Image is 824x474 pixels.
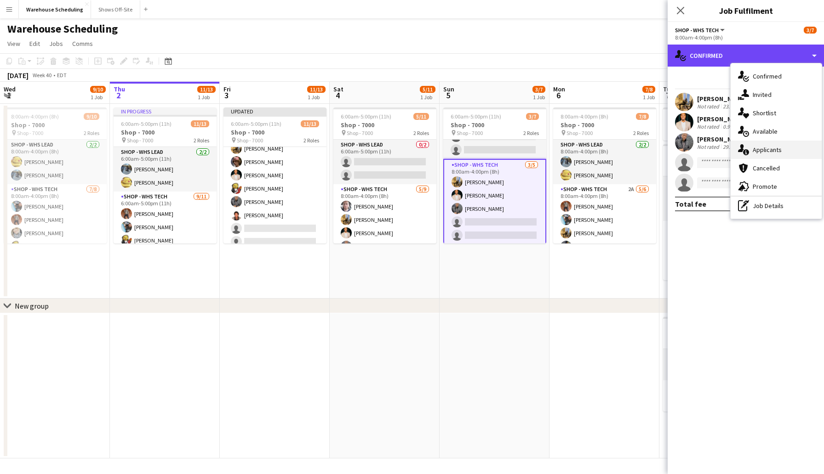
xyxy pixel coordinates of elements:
[84,113,99,120] span: 9/10
[114,128,217,136] h3: Shop - 7000
[72,39,93,48] span: Comms
[636,113,649,120] span: 7/8
[721,123,740,130] div: 0.99mi
[90,86,106,93] span: 9/10
[26,38,44,50] a: Edit
[237,137,263,144] span: Shop - 7000
[4,140,107,184] app-card-role: Shop - WHS Lead2/28:00am-4:00pm (8h)[PERSON_NAME][PERSON_NAME]
[753,72,782,80] span: Confirmed
[91,0,140,18] button: Shows Off-Site
[91,94,105,101] div: 1 Job
[112,90,125,101] span: 2
[4,85,16,93] span: Wed
[223,128,326,136] h3: Shop - 7000
[663,121,766,129] h3: New job
[121,120,172,127] span: 6:00am-5:00pm (11h)
[675,27,719,34] span: Shop - WHS Tech
[30,72,53,79] span: Week 40
[663,380,766,412] app-card-role: Shop - WHS Tech0/18:00am-4:00pm (8h)
[127,137,153,144] span: Shop - 7000
[11,113,59,120] span: 8:00am-4:00pm (8h)
[420,94,435,101] div: 1 Job
[194,137,209,144] span: 2 Roles
[633,130,649,136] span: 2 Roles
[753,127,778,135] span: Available
[804,27,817,34] span: 3/7
[753,109,776,117] span: Shortlist
[753,182,777,191] span: Promote
[662,90,674,101] span: 7
[7,71,29,80] div: [DATE]
[222,90,231,101] span: 3
[553,107,656,243] app-job-card: 8:00am-4:00pm (8h)7/8Shop - 7000 Shop - 70002 RolesShop - WHS Lead2/28:00am-4:00pm (8h)[PERSON_NA...
[114,192,217,356] app-card-role: Shop - WHS Tech9/116:00am-5:00pm (11h)[PERSON_NAME][PERSON_NAME][PERSON_NAME]
[420,86,435,93] span: 5/11
[4,38,24,50] a: View
[663,158,766,166] h3: Shop - 7000
[114,107,217,243] app-job-card: In progress6:00am-5:00pm (11h)11/13Shop - 7000 Shop - 70002 RolesShop - WHS Lead2/26:00am-5:00pm ...
[57,72,67,79] div: EDT
[69,38,97,50] a: Comms
[523,130,539,136] span: 2 Roles
[114,107,217,115] div: In progress
[553,140,656,184] app-card-role: Shop - WHS Lead2/28:00am-4:00pm (8h)[PERSON_NAME][PERSON_NAME]
[721,103,743,110] div: 23.93mi
[721,143,743,150] div: 29.56mi
[697,95,746,103] div: [PERSON_NAME]
[19,0,91,18] button: Warehouse Scheduling
[333,107,436,243] app-job-card: 6:00am-5:00pm (11h)5/11Shop - 7000 Shop - 70002 RolesShop - WHS Lead0/26:00am-5:00pm (11h) Shop -...
[753,90,772,99] span: Invited
[663,349,766,380] app-card-role: Shop - WHS Lead0/18:00am-4:00pm (8h)
[231,120,281,127] span: 6:00am-5:00pm (11h)
[15,301,49,310] div: New group
[731,197,822,215] div: Job Details
[223,107,326,115] div: Updated
[443,159,546,245] app-card-role: Shop - WHS Tech3/58:00am-4:00pm (8h)[PERSON_NAME][PERSON_NAME][PERSON_NAME]
[223,85,231,93] span: Fri
[663,144,766,280] app-job-card: 8:00am-4:00pm (8h)8/9Shop - 7000 Shop - 70002 RolesShop - WHS Lead2/28:00am-4:00pm (8h)[PERSON_NA...
[333,184,436,322] app-card-role: Shop - WHS Tech5/98:00am-4:00pm (8h)[PERSON_NAME][PERSON_NAME][PERSON_NAME][PERSON_NAME]
[552,90,565,101] span: 6
[643,94,655,101] div: 1 Job
[553,85,565,93] span: Mon
[413,130,429,136] span: 2 Roles
[197,86,216,93] span: 11/13
[46,38,67,50] a: Jobs
[333,85,343,93] span: Sat
[668,45,824,67] div: Confirmed
[526,113,539,120] span: 3/7
[443,107,546,243] div: 6:00am-5:00pm (11h)3/7Shop - 7000 Shop - 70002 RolesShop - WHS Lead0/26:00am-5:00pm (11h) Shop - ...
[675,27,726,34] button: Shop - WHS Tech
[553,121,656,129] h3: Shop - 7000
[697,135,746,143] div: [PERSON_NAME]
[4,107,107,243] div: 8:00am-4:00pm (8h)9/10Shop - 7000 Shop - 70002 RolesShop - WHS Lead2/28:00am-4:00pm (8h)[PERSON_N...
[84,130,99,136] span: 2 Roles
[29,39,40,48] span: Edit
[198,94,215,101] div: 1 Job
[553,184,656,282] app-card-role: Shop - WHS Tech2A5/68:00am-4:00pm (8h)[PERSON_NAME][PERSON_NAME][PERSON_NAME][PERSON_NAME]
[17,130,43,136] span: Shop - 7000
[4,184,107,309] app-card-role: Shop - WHS Tech7/88:00am-4:00pm (8h)[PERSON_NAME][PERSON_NAME][PERSON_NAME][PERSON_NAME]
[663,85,674,93] span: Tue
[566,130,593,136] span: Shop - 7000
[7,39,20,48] span: View
[308,94,325,101] div: 1 Job
[663,317,766,412] app-job-card: 8:00am-4:00pm (8h)0/2New job2 RolesShop - WHS Lead0/18:00am-4:00pm (8h) Shop - WHS Tech0/18:00am-...
[753,164,780,172] span: Cancelled
[753,146,782,154] span: Applicants
[663,107,766,141] app-job-card: New job
[443,121,546,129] h3: Shop - 7000
[223,107,326,243] app-job-card: Updated6:00am-5:00pm (11h)11/13Shop - 7000 Shop - 70002 Roles[PERSON_NAME][PERSON_NAME][PERSON_NA...
[663,221,766,332] app-card-role: Shop - WHS Tech3A6/78:00am-4:00pm (8h)[PERSON_NAME][PERSON_NAME][PERSON_NAME][PERSON_NAME]
[114,147,217,192] app-card-role: Shop - WHS Lead2/26:00am-5:00pm (11h)[PERSON_NAME][PERSON_NAME]
[561,113,608,120] span: 8:00am-4:00pm (8h)
[303,137,319,144] span: 2 Roles
[114,85,125,93] span: Thu
[697,123,721,130] div: Not rated
[332,90,343,101] span: 4
[532,86,545,93] span: 3/7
